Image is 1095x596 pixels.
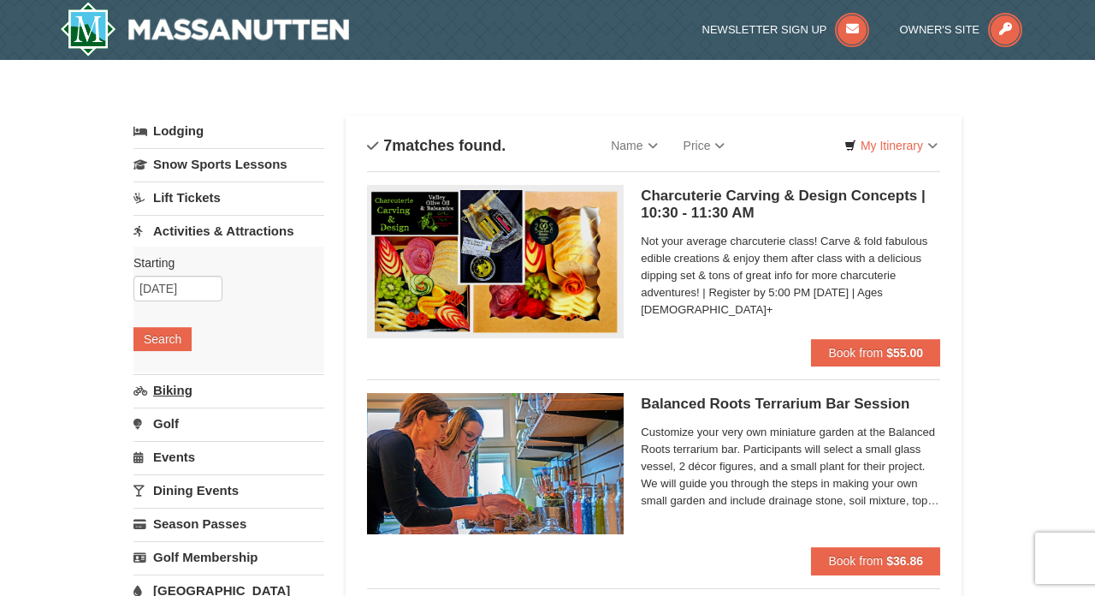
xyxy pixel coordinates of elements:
[133,116,324,146] a: Lodging
[900,23,1023,36] a: Owner's Site
[133,374,324,406] a: Biking
[383,137,392,154] span: 7
[133,441,324,473] a: Events
[367,137,506,154] h4: matches found.
[641,233,940,319] span: Not your average charcuterie class! Carve & fold fabulous edible creations & enjoy them after cla...
[367,393,624,533] img: 18871151-30-393e4332.jpg
[900,23,980,36] span: Owner's Site
[133,148,324,180] a: Snow Sports Lessons
[828,346,883,360] span: Book from
[828,554,883,568] span: Book from
[133,182,324,213] a: Lift Tickets
[133,215,324,247] a: Activities & Attractions
[886,554,923,568] strong: $36.86
[133,541,324,573] a: Golf Membership
[641,188,940,222] h5: Charcuterie Carving & Design Concepts | 10:30 - 11:30 AM
[133,408,324,439] a: Golf
[133,474,324,506] a: Dining Events
[833,133,949,158] a: My Itinerary
[671,128,738,163] a: Price
[133,327,192,351] button: Search
[702,23,827,36] span: Newsletter Sign Up
[811,339,940,367] button: Book from $55.00
[886,346,923,360] strong: $55.00
[598,128,670,163] a: Name
[641,396,940,413] h5: Balanced Roots Terrarium Bar Session
[60,2,349,57] img: Massanutten Resort Logo
[133,508,324,539] a: Season Passes
[367,185,624,338] img: 18871151-79-7a7e7977.png
[60,2,349,57] a: Massanutten Resort
[133,254,311,271] label: Starting
[641,424,940,510] span: Customize your very own miniature garden at the Balanced Roots terrarium bar. Participants will s...
[811,547,940,575] button: Book from $36.86
[702,23,870,36] a: Newsletter Sign Up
